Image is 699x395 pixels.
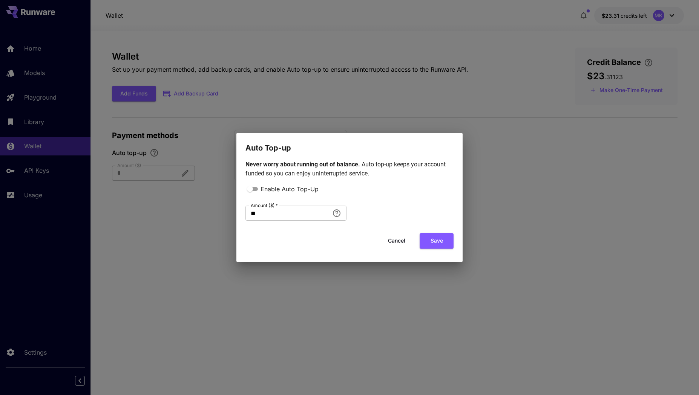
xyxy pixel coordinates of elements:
p: Auto top-up keeps your account funded so you can enjoy uninterrupted service. [245,160,454,178]
button: Save [420,233,454,249]
h2: Auto Top-up [236,133,463,154]
span: Never worry about running out of balance. [245,161,362,168]
label: Amount ($) [251,202,278,209]
span: Enable Auto Top-Up [261,184,319,194]
button: Cancel [380,233,414,249]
